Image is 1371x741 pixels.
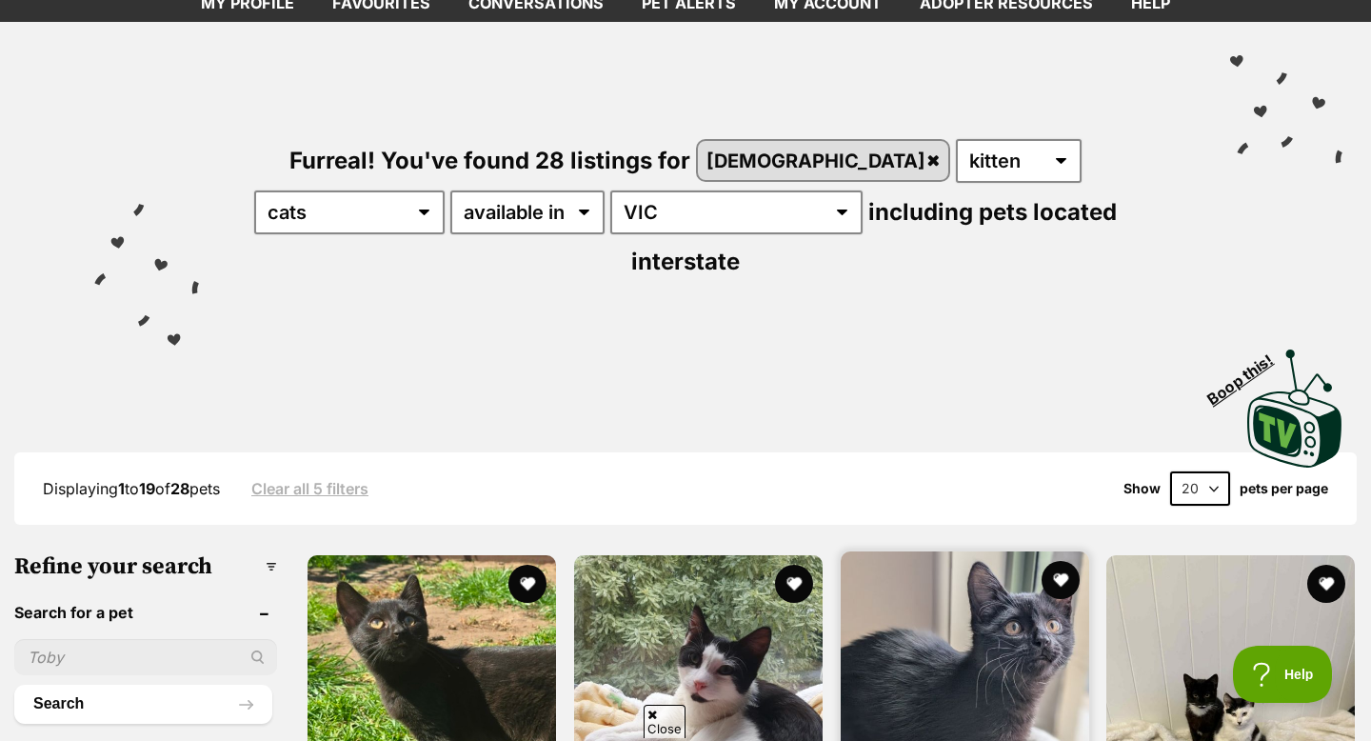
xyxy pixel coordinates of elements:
[1307,565,1345,603] button: favourite
[14,604,277,621] header: Search for a pet
[14,553,277,580] h3: Refine your search
[289,147,690,174] span: Furreal! You've found 28 listings for
[14,639,277,675] input: Toby
[644,705,685,738] span: Close
[139,479,155,498] strong: 19
[118,479,125,498] strong: 1
[1247,350,1342,468] img: PetRescue TV logo
[43,479,220,498] span: Displaying to of pets
[631,198,1117,275] span: including pets located interstate
[1123,481,1161,496] span: Show
[775,565,813,603] button: favourite
[698,141,949,180] a: [DEMOGRAPHIC_DATA]
[251,480,368,497] a: Clear all 5 filters
[1240,481,1328,496] label: pets per page
[508,565,546,603] button: favourite
[1041,561,1079,599] button: favourite
[170,479,189,498] strong: 28
[1247,332,1342,471] a: Boop this!
[1204,339,1292,408] span: Boop this!
[1233,646,1333,703] iframe: Help Scout Beacon - Open
[14,685,272,723] button: Search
